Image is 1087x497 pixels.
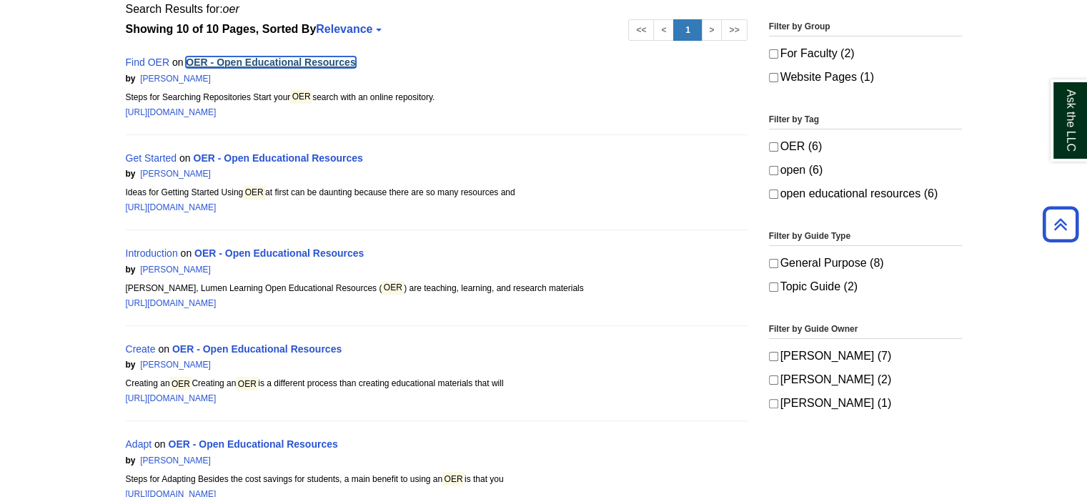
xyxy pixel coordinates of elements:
a: OER - Open Educational Resources [186,56,355,68]
mark: OER [170,377,192,390]
label: [PERSON_NAME] (7) [769,346,962,366]
label: [PERSON_NAME] (1) [769,393,962,413]
span: on [154,438,166,450]
a: < [653,19,674,41]
span: 23.51 [213,360,301,370]
a: [PERSON_NAME] [140,74,211,84]
mark: OER [236,377,258,390]
input: [PERSON_NAME] (7) [769,352,778,361]
a: << [628,19,654,41]
a: >> [721,19,747,41]
a: [PERSON_NAME] [140,360,211,370]
span: on [181,247,192,259]
span: Search Score [225,169,280,179]
label: Topic Guide (2) [769,277,962,297]
label: General Purpose (8) [769,253,962,273]
a: [URL][DOMAIN_NAME] [126,393,217,403]
a: [URL][DOMAIN_NAME] [126,202,217,212]
span: Search Score [225,74,280,84]
a: OER - Open Educational Resources [172,343,342,355]
a: Adapt [126,438,152,450]
span: | [213,360,222,370]
input: open (6) [769,166,778,175]
div: Ideas for Getting Started Using at first can be daunting because there are so many resources and [126,185,748,200]
label: OER (6) [769,137,962,157]
span: Search Score [225,265,280,275]
div: [PERSON_NAME], Lumen Learning Open Educational Resources ( ) are teaching, learning, and research... [126,281,748,296]
input: [PERSON_NAME] (2) [769,375,778,385]
legend: Filter by Guide Owner [769,322,962,339]
a: [PERSON_NAME] [140,265,211,275]
mark: OER [290,90,312,104]
input: Topic Guide (2) [769,282,778,292]
input: Website Pages (1) [769,73,778,82]
a: [URL][DOMAIN_NAME] [126,298,217,308]
mark: OER [243,186,265,200]
input: [PERSON_NAME] (1) [769,399,778,408]
span: 23.47 [213,456,301,466]
span: Search Score [225,360,280,370]
label: [PERSON_NAME] (2) [769,370,962,390]
legend: Filter by Tag [769,112,962,129]
div: Steps for Searching Repositories Start your search with an online repository. [126,90,748,105]
span: Search Score [225,456,280,466]
strong: Showing 10 of 10 Pages, Sorted By [126,19,748,39]
span: | [213,456,222,466]
a: [URL][DOMAIN_NAME] [126,107,217,117]
a: 1 [673,19,702,41]
a: [PERSON_NAME] [140,456,211,466]
span: | [213,74,222,84]
a: Introduction [126,247,178,259]
div: Steps for Adapting Besides the cost savings for students, a main benefit to using an is that you [126,472,748,487]
a: Get Started [126,152,177,164]
ul: Search Pagination [628,19,747,41]
span: by [126,265,136,275]
input: OER (6) [769,142,778,152]
label: open (6) [769,160,962,180]
legend: Filter by Group [769,19,962,36]
input: open educational resources (6) [769,190,778,199]
span: 23.67 [213,169,301,179]
a: Back to Top [1038,215,1083,234]
mark: OER [442,472,465,486]
span: by [126,456,136,466]
span: | [213,265,222,275]
label: For Faculty (2) [769,44,962,64]
span: 23.65 [213,265,301,275]
input: For Faculty (2) [769,49,778,59]
a: Find OER [126,56,169,68]
em: oer [223,3,239,15]
span: by [126,74,136,84]
label: open educational resources (6) [769,184,962,204]
span: on [179,152,191,164]
span: by [126,360,136,370]
span: | [213,169,222,179]
span: 29.47 [213,74,301,84]
a: OER - Open Educational Resources [193,152,362,164]
a: Create [126,343,156,355]
a: OER - Open Educational Resources [168,438,337,450]
label: Website Pages (1) [769,67,962,87]
legend: Filter by Guide Type [769,229,962,246]
span: on [172,56,184,68]
a: [PERSON_NAME] [140,169,211,179]
div: Creating an Creating an is a different process than creating educational materials that will [126,376,748,391]
mark: OER [382,281,404,295]
span: by [126,169,136,179]
span: on [158,343,169,355]
input: General Purpose (8) [769,259,778,268]
a: > [701,19,722,41]
a: Relevance [316,23,379,35]
a: OER - Open Educational Resources [194,247,364,259]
